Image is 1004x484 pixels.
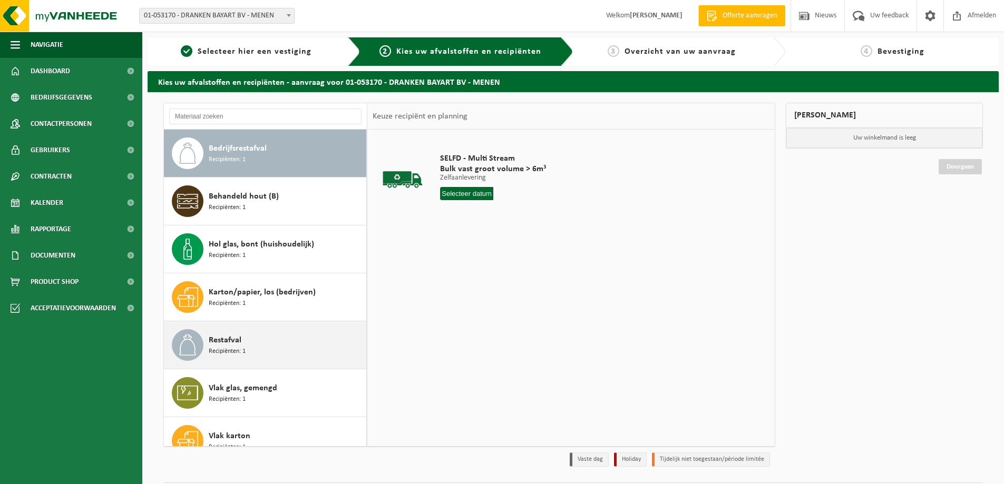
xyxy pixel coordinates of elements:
span: Recipiënten: 1 [209,347,246,357]
span: SELFD - Multi Stream [440,153,546,164]
span: Contracten [31,163,72,190]
span: Vlak karton [209,430,250,442]
span: Vlak glas, gemengd [209,382,277,394]
a: Offerte aanvragen [698,5,785,26]
span: Bedrijfsgegevens [31,84,92,111]
span: Dashboard [31,58,70,84]
h2: Kies uw afvalstoffen en recipiënten - aanvraag voor 01-053170 - DRANKEN BAYART BV - MENEN [148,71,999,92]
span: 01-053170 - DRANKEN BAYART BV - MENEN [139,8,295,24]
span: Restafval [209,334,241,347]
span: Kalender [31,190,63,216]
span: Recipiënten: 1 [209,251,246,261]
span: 01-053170 - DRANKEN BAYART BV - MENEN [140,8,294,23]
span: Recipiënten: 1 [209,299,246,309]
button: Bedrijfsrestafval Recipiënten: 1 [164,130,367,177]
button: Behandeld hout (B) Recipiënten: 1 [164,177,367,225]
input: Materiaal zoeken [169,108,362,124]
span: Bevestiging [878,47,924,56]
span: Recipiënten: 1 [209,155,246,165]
span: Overzicht van uw aanvraag [625,47,736,56]
span: Recipiënten: 1 [209,203,246,213]
p: Uw winkelmand is leeg [786,128,982,148]
span: Navigatie [31,32,63,58]
span: 4 [861,45,872,57]
span: 3 [608,45,619,57]
input: Selecteer datum [440,187,493,200]
span: Kies uw afvalstoffen en recipiënten [396,47,541,56]
a: Doorgaan [939,159,982,174]
span: Contactpersonen [31,111,92,137]
span: Product Shop [31,269,79,295]
span: Recipiënten: 1 [209,394,246,404]
div: Keuze recipiënt en planning [367,103,473,130]
span: Bedrijfsrestafval [209,142,267,155]
a: 1Selecteer hier een vestiging [153,45,339,58]
button: Hol glas, bont (huishoudelijk) Recipiënten: 1 [164,225,367,273]
span: 1 [181,45,192,57]
span: Recipiënten: 1 [209,442,246,452]
span: Gebruikers [31,137,70,163]
button: Vlak karton Recipiënten: 1 [164,417,367,465]
li: Tijdelijk niet toegestaan/période limitée [652,452,770,467]
span: Selecteer hier een vestiging [198,47,311,56]
button: Restafval Recipiënten: 1 [164,321,367,369]
span: Documenten [31,242,75,269]
button: Karton/papier, los (bedrijven) Recipiënten: 1 [164,273,367,321]
p: Zelfaanlevering [440,174,546,182]
div: [PERSON_NAME] [786,103,983,128]
span: Bulk vast groot volume > 6m³ [440,164,546,174]
span: Rapportage [31,216,71,242]
strong: [PERSON_NAME] [630,12,683,19]
span: 2 [379,45,391,57]
li: Holiday [614,452,647,467]
li: Vaste dag [570,452,609,467]
span: Karton/papier, los (bedrijven) [209,286,316,299]
span: Offerte aanvragen [720,11,780,21]
span: Hol glas, bont (huishoudelijk) [209,238,314,251]
button: Vlak glas, gemengd Recipiënten: 1 [164,369,367,417]
span: Acceptatievoorwaarden [31,295,116,321]
span: Behandeld hout (B) [209,190,279,203]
